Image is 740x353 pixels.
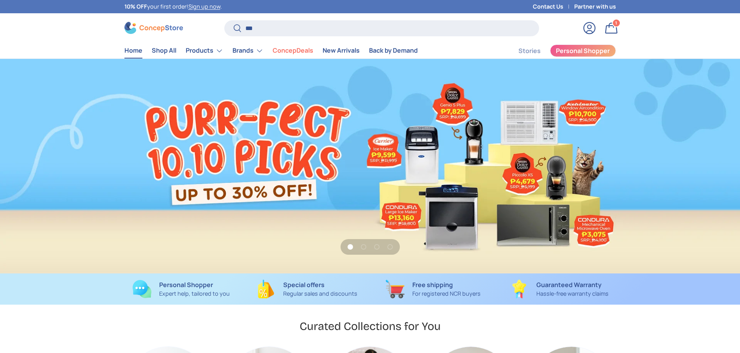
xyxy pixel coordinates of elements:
[273,43,313,58] a: ConcepDeals
[124,43,418,59] nav: Primary
[188,3,220,10] a: Sign up now
[412,289,481,298] p: For registered NCR buyers
[376,280,490,298] a: Free shipping For registered NCR buyers
[124,22,183,34] img: ConcepStore
[159,289,230,298] p: Expert help, tailored to you
[556,48,610,54] span: Personal Shopper
[369,43,418,58] a: Back by Demand
[124,2,222,11] p: your first order! .
[536,280,602,289] strong: Guaranteed Warranty
[300,319,441,333] h2: Curated Collections for You
[124,43,142,58] a: Home
[533,2,574,11] a: Contact Us
[550,44,616,57] a: Personal Shopper
[159,280,213,289] strong: Personal Shopper
[323,43,360,58] a: New Arrivals
[500,43,616,59] nav: Secondary
[518,43,541,59] a: Stories
[152,43,176,58] a: Shop All
[412,280,453,289] strong: Free shipping
[283,280,325,289] strong: Special offers
[181,43,228,59] summary: Products
[615,20,617,26] span: 1
[536,289,609,298] p: Hassle-free warranty claims
[228,43,268,59] summary: Brands
[124,280,238,298] a: Personal Shopper Expert help, tailored to you
[283,289,357,298] p: Regular sales and discounts
[124,3,147,10] strong: 10% OFF
[186,43,223,59] a: Products
[232,43,263,59] a: Brands
[574,2,616,11] a: Partner with us
[502,280,616,298] a: Guaranteed Warranty Hassle-free warranty claims
[250,280,364,298] a: Special offers Regular sales and discounts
